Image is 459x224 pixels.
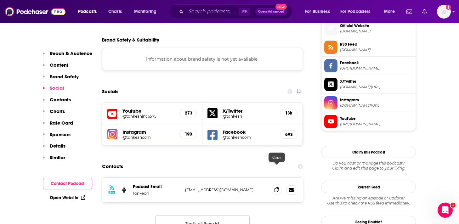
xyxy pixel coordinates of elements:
button: Claim This Podcast [321,146,416,158]
p: Sponsors [50,132,71,137]
span: Monitoring [134,7,156,16]
span: Podcasts [78,7,97,16]
button: open menu [336,7,380,17]
p: Content [50,62,68,68]
span: twitter.com/tonkean [340,85,413,89]
h5: 190 [185,132,192,137]
span: Facebook [340,60,413,66]
a: Charts [104,7,126,17]
button: Content [43,62,68,74]
a: RSS Feed[DOMAIN_NAME] [324,41,413,54]
span: Logged in as hsmelter [437,5,451,19]
h5: Instagram [122,129,174,135]
p: Brand Safety [50,74,79,80]
button: Contact Podcast [43,178,92,189]
p: Social [50,85,64,91]
a: Facebook[URL][DOMAIN_NAME] [324,59,413,72]
span: New [275,4,287,10]
p: Reach & Audience [50,50,92,56]
a: @tonkeancom [223,135,275,140]
a: Instagram[DOMAIN_NAME][URL] [324,96,413,109]
h5: 273 [185,110,192,116]
img: Podchaser - Follow, Share and Rate Podcasts [5,6,65,18]
span: https://www.youtube.com/@tonkeaninc6575 [340,122,413,126]
p: Rate Card [50,120,73,126]
span: Instagram [340,97,413,103]
span: instagram.com/tonkeancom [340,103,413,108]
button: open menu [130,7,165,17]
a: @tonkeaninc6575 [122,114,174,119]
a: Show notifications dropdown [420,6,429,17]
span: More [384,7,395,16]
button: Show profile menu [437,5,451,19]
button: Rate Card [43,120,73,132]
span: https://www.facebook.com/tonkeancom [340,66,413,71]
h5: Youtube [122,108,174,114]
iframe: Intercom live chat [438,203,453,218]
span: X/Twitter [340,79,413,84]
div: Claim and edit this page to your liking. [321,161,416,171]
span: 1 [450,203,456,208]
img: iconImage [107,129,117,139]
button: Refresh Feed [321,181,416,193]
button: Details [43,143,65,154]
div: Are we missing an episode or update? Use this to check the RSS feed immediately. [321,196,416,206]
button: Social [43,85,64,97]
p: Contacts [50,97,71,103]
button: Sponsors [43,132,71,143]
img: User Profile [437,5,451,19]
span: For Business [305,7,330,16]
p: [EMAIL_ADDRESS][DOMAIN_NAME] [185,187,267,193]
a: YouTube[URL][DOMAIN_NAME] [324,115,413,128]
a: X/Twitter[DOMAIN_NAME][URL] [324,78,413,91]
span: For Podcasters [340,7,371,16]
a: Official Website[DOMAIN_NAME] [324,22,413,35]
h3: RSS [108,190,115,195]
h5: X/Twitter [223,108,275,114]
span: Open Advanced [258,10,284,13]
a: @tonkeancom [122,135,174,140]
span: YouTube [340,116,413,121]
span: feeds.cohostpodcasting.com [340,48,413,52]
p: Details [50,143,65,149]
p: Podcast Email [133,184,180,189]
button: Contacts [43,97,71,108]
input: Search podcasts, credits, & more... [186,7,239,17]
span: RSS Feed [340,42,413,47]
h2: Contacts [102,160,123,172]
div: Information about brand safety is not yet available. [102,48,303,70]
p: Charts [50,108,65,114]
span: Official Website [340,23,413,29]
button: Similar [43,154,65,166]
h5: Facebook [223,129,275,135]
h5: 693 [285,132,292,137]
span: ⌘ K [239,8,250,16]
svg: Add a profile image [446,5,451,10]
button: open menu [74,7,105,17]
span: Charts [108,7,122,16]
button: Reach & Audience [43,50,92,62]
p: Tonkean [133,191,180,196]
h2: Socials [102,86,118,98]
div: Search podcasts, credits, & more... [175,4,298,19]
button: Brand Safety [43,74,79,85]
button: open menu [380,7,403,17]
a: Show notifications dropdown [404,6,415,17]
button: Open AdvancedNew [255,8,287,15]
button: open menu [301,7,338,17]
p: Similar [50,154,65,160]
div: Copy [269,153,285,162]
span: Do you host or manage this podcast? [321,161,416,166]
button: Charts [43,108,65,120]
span: tonkean.com [340,29,413,34]
a: @tonkean [223,114,275,119]
h2: Brand Safety & Suitability [102,37,159,43]
h5: 13k [285,110,292,116]
a: Open Website [50,195,85,200]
